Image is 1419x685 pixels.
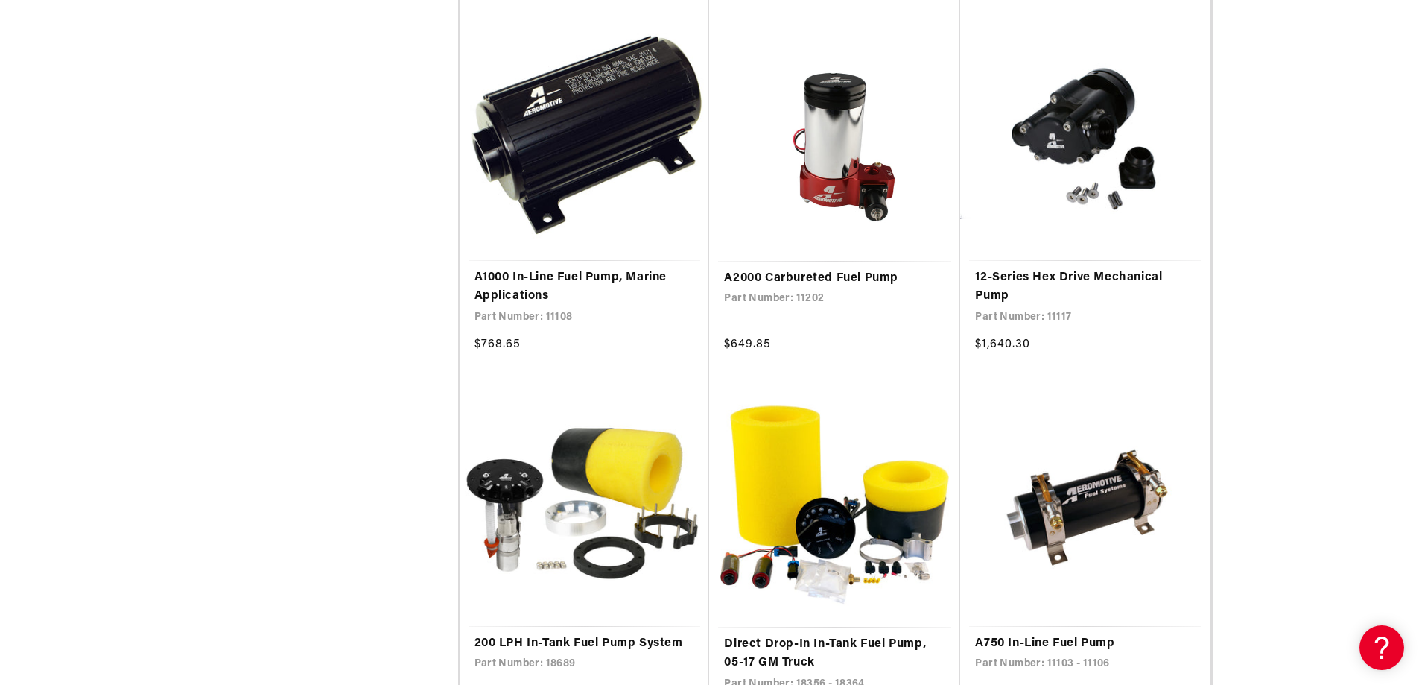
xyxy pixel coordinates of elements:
a: A750 In-Line Fuel Pump [975,634,1196,654]
a: A1000 In-Line Fuel Pump, Marine Applications [474,268,695,306]
a: Direct Drop-In In-Tank Fuel Pump, 05-17 GM Truck [724,635,945,673]
a: A2000 Carbureted Fuel Pump [724,269,945,288]
a: 200 LPH In-Tank Fuel Pump System [474,634,695,654]
a: 12-Series Hex Drive Mechanical Pump [975,268,1196,306]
